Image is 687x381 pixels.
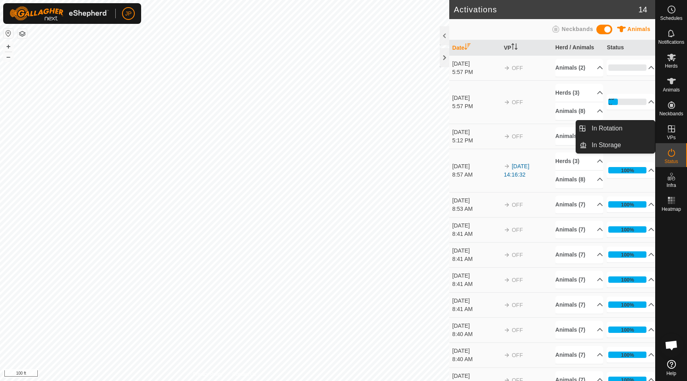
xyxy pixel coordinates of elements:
div: 100% [621,351,634,359]
span: 14 [638,4,647,16]
div: 100% [621,167,634,174]
div: 100% [621,326,634,334]
span: In Storage [592,140,621,150]
span: OFF [512,352,523,358]
p-sorticon: Activate to sort [464,45,471,51]
div: 25% [608,94,618,109]
div: 100% [621,251,634,259]
div: [DATE] [452,196,500,205]
p-accordion-header: Animals (7) [555,346,603,364]
div: [DATE] [452,297,500,305]
img: arrow [504,163,510,169]
span: OFF [512,252,523,258]
div: 0% [608,64,646,71]
span: Herds [665,64,677,68]
th: Status [604,40,655,56]
p-accordion-header: Animals (7) [555,271,603,289]
th: Herd / Animals [552,40,604,56]
span: Schedules [660,16,682,21]
div: [DATE] [452,372,500,380]
p-accordion-header: 100% [607,347,654,363]
div: [DATE] [452,272,500,280]
p-accordion-header: Animals (8) [555,102,603,120]
th: Date [449,40,501,56]
span: Animals [663,87,680,92]
div: 25% [608,99,646,105]
p-accordion-header: 100% [607,322,654,338]
button: – [4,52,13,62]
button: + [4,42,13,51]
div: [DATE] [452,322,500,330]
p-accordion-header: Animals (8) [555,127,603,145]
img: arrow [504,302,510,308]
a: Help [656,357,687,379]
span: Notifications [658,40,684,45]
th: VP [501,40,552,56]
p-accordion-header: Animals (7) [555,321,603,339]
img: Gallagher Logo [10,6,109,21]
p-accordion-header: Herds (3) [555,152,603,170]
div: 100% [608,167,646,173]
span: OFF [512,133,523,140]
span: OFF [512,277,523,283]
span: In Rotation [592,124,622,133]
span: Animals [627,26,650,32]
span: JP [125,10,132,18]
img: arrow [504,352,510,358]
span: OFF [512,99,523,105]
div: [DATE] [452,247,500,255]
p-accordion-header: Animals (7) [555,221,603,239]
p-accordion-header: Animals (8) [555,171,603,189]
img: arrow [504,327,510,333]
div: 100% [621,201,634,208]
div: [DATE] [452,222,500,230]
a: In Storage [587,137,655,153]
div: 5:12 PM [452,136,500,145]
div: [DATE] [452,94,500,102]
div: [DATE] [452,162,500,171]
div: 100% [608,301,646,308]
p-sorticon: Activate to sort [511,45,518,51]
span: Infra [666,183,676,188]
div: 100% [608,201,646,208]
div: 100% [621,301,634,309]
button: Map Layers [17,29,27,39]
div: 8:41 AM [452,305,500,313]
p-accordion-header: 0% [607,60,654,76]
div: 100% [608,352,646,358]
img: arrow [504,133,510,140]
p-accordion-header: 100% [607,247,654,262]
div: 100% [608,276,646,283]
p-accordion-header: 25% [607,94,654,110]
div: 100% [621,276,634,284]
div: 8:41 AM [452,255,500,263]
a: In Rotation [587,121,655,136]
li: In Rotation [576,121,655,136]
img: arrow [504,202,510,208]
div: 8:53 AM [452,205,500,213]
span: Help [666,371,676,376]
span: OFF [512,65,523,71]
div: 8:40 AM [452,330,500,338]
div: 100% [608,327,646,333]
div: 5:57 PM [452,68,500,76]
span: OFF [512,302,523,308]
div: 100% [621,226,634,233]
a: Contact Us [232,371,256,378]
p-accordion-header: 100% [607,222,654,237]
p-accordion-header: 100% [607,162,654,178]
div: [DATE] [452,128,500,136]
a: Open chat [660,333,683,357]
span: VPs [667,135,675,140]
a: [DATE] 14:16:32 [504,163,529,178]
li: In Storage [576,137,655,153]
div: [DATE] [452,347,500,355]
div: 8:40 AM [452,355,500,364]
p-accordion-header: 100% [607,297,654,313]
img: arrow [504,252,510,258]
a: Privacy Policy [193,371,223,378]
span: Neckbands [659,111,683,116]
img: arrow [504,277,510,283]
p-accordion-header: Animals (7) [555,296,603,314]
button: Reset Map [4,29,13,38]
